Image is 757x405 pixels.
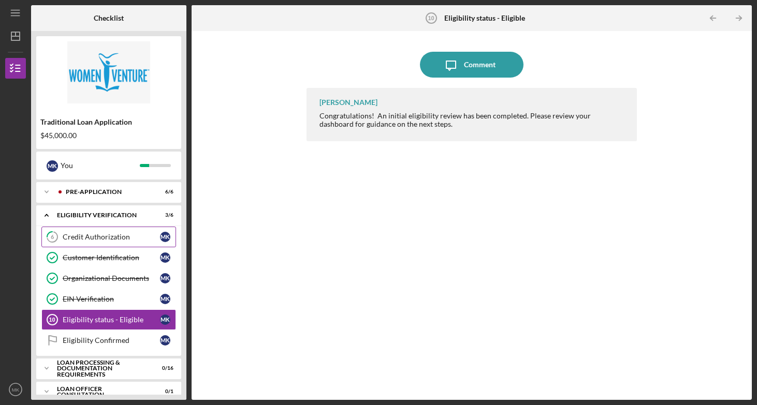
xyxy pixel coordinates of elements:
[41,268,176,289] a: Organizational DocumentsMK
[63,316,160,324] div: Eligibility status - Eligible
[63,274,160,282] div: Organizational Documents
[41,227,176,247] a: 6Credit AuthorizationMK
[41,289,176,309] a: EIN VerificationMK
[36,41,181,103] img: Product logo
[66,189,148,195] div: Pre-Application
[40,118,177,126] div: Traditional Loan Application
[160,273,170,283] div: M K
[5,379,26,400] button: MK
[160,232,170,242] div: M K
[61,157,140,174] div: You
[63,253,160,262] div: Customer Identification
[41,309,176,330] a: 10Eligibility status - EligibleMK
[51,234,54,241] tspan: 6
[40,131,177,140] div: $45,000.00
[41,330,176,351] a: Eligibility ConfirmedMK
[12,387,20,393] text: MK
[420,52,523,78] button: Comment
[444,14,525,22] b: Eligibility status - Eligible
[41,247,176,268] a: Customer IdentificationMK
[160,294,170,304] div: M K
[63,295,160,303] div: EIN Verification
[319,112,626,128] div: Congratulations! An initial eligibility review has been completed. Please review your dashboard f...
[57,386,148,398] div: Loan Officer Consultation
[319,98,377,107] div: [PERSON_NAME]
[47,160,58,172] div: M K
[57,359,148,378] div: Loan Processing & Documentation Requirements
[155,388,173,395] div: 0 / 1
[155,189,173,195] div: 6 / 6
[160,314,170,325] div: M K
[160,252,170,263] div: M K
[63,233,160,241] div: Credit Authorization
[94,14,124,22] b: Checklist
[428,15,434,21] tspan: 10
[57,212,148,218] div: Eligibility Verification
[63,336,160,344] div: Eligibility Confirmed
[49,317,55,323] tspan: 10
[155,365,173,371] div: 0 / 16
[464,52,496,78] div: Comment
[155,212,173,218] div: 3 / 6
[160,335,170,346] div: M K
